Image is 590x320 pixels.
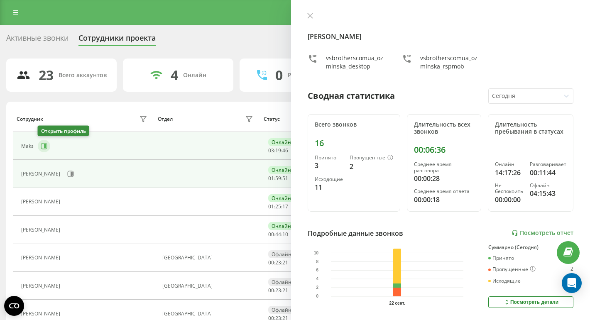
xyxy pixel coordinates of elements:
[4,296,24,316] button: Open CMP widget
[495,161,523,167] div: Онлайн
[264,116,280,122] div: Статус
[268,147,274,154] span: 03
[282,175,288,182] span: 51
[21,171,62,177] div: [PERSON_NAME]
[282,287,288,294] span: 21
[275,231,281,238] span: 44
[17,116,43,122] div: Сотрудник
[315,155,343,161] div: Принято
[162,255,255,261] div: [GEOGRAPHIC_DATA]
[59,72,107,79] div: Всего аккаунтов
[6,34,69,46] div: Активные звонки
[162,311,255,317] div: [GEOGRAPHIC_DATA]
[21,283,62,289] div: [PERSON_NAME]
[414,161,474,173] div: Среднее время разговора
[495,168,523,178] div: 14:17:26
[268,222,294,230] div: Онлайн
[350,155,393,161] div: Пропущенные
[268,194,294,202] div: Онлайн
[315,161,343,171] div: 3
[282,259,288,266] span: 21
[158,116,173,122] div: Отдел
[488,278,521,284] div: Исходящие
[268,203,274,210] span: 01
[275,259,281,266] span: 23
[350,161,393,171] div: 2
[21,227,62,233] div: [PERSON_NAME]
[420,54,480,71] div: vsbrotherscomua_ozminska_rspmob
[268,231,274,238] span: 00
[275,287,281,294] span: 23
[183,72,206,79] div: Онлайн
[414,145,474,155] div: 00:06:36
[316,268,319,272] text: 6
[275,147,281,154] span: 19
[275,203,281,210] span: 25
[512,230,573,237] a: Посмотреть отчет
[282,203,288,210] span: 17
[39,67,54,83] div: 23
[268,148,288,154] div: : :
[314,250,319,255] text: 10
[268,176,288,181] div: : :
[308,228,403,238] div: Подробные данные звонков
[562,273,582,293] div: Open Intercom Messenger
[268,232,288,237] div: : :
[268,278,295,286] div: Офлайн
[530,161,566,167] div: Разговаривает
[315,182,343,192] div: 11
[268,259,274,266] span: 00
[282,231,288,238] span: 10
[495,195,523,205] div: 00:00:00
[316,276,319,281] text: 4
[308,90,395,102] div: Сводная статистика
[495,183,523,195] div: Не беспокоить
[288,72,333,79] div: Разговаривают
[316,294,319,298] text: 0
[389,301,405,305] text: 22 сент.
[570,266,573,273] div: 2
[315,176,343,182] div: Исходящие
[268,138,294,146] div: Онлайн
[268,260,288,266] div: : :
[316,285,319,290] text: 2
[488,244,573,250] div: Суммарно (Сегодня)
[414,173,474,183] div: 00:00:28
[21,199,62,205] div: [PERSON_NAME]
[530,188,566,198] div: 04:15:43
[282,147,288,154] span: 46
[268,288,288,293] div: : :
[21,143,36,149] div: Maks
[268,306,295,314] div: Офлайн
[308,32,573,42] h4: [PERSON_NAME]
[326,54,385,71] div: vsbrotherscomua_ozminska_desktop
[530,168,566,178] div: 00:11:44
[488,296,573,308] button: Посмотреть детали
[315,121,393,128] div: Всего звонков
[488,255,514,261] div: Принято
[78,34,156,46] div: Сотрудники проекта
[38,126,89,136] div: Открыть профиль
[275,175,281,182] span: 59
[21,255,62,261] div: [PERSON_NAME]
[268,250,295,258] div: Офлайн
[488,266,536,273] div: Пропущенные
[414,195,474,205] div: 00:00:18
[268,175,274,182] span: 01
[495,121,566,135] div: Длительность пребывания в статусах
[268,287,274,294] span: 00
[275,67,283,83] div: 0
[414,121,474,135] div: Длительность всех звонков
[171,67,178,83] div: 4
[530,183,566,188] div: Офлайн
[268,204,288,210] div: : :
[162,283,255,289] div: [GEOGRAPHIC_DATA]
[21,311,62,317] div: [PERSON_NAME]
[503,299,558,305] div: Посмотреть детали
[316,259,319,264] text: 8
[414,188,474,194] div: Среднее время ответа
[315,138,393,148] div: 16
[268,166,294,174] div: Онлайн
